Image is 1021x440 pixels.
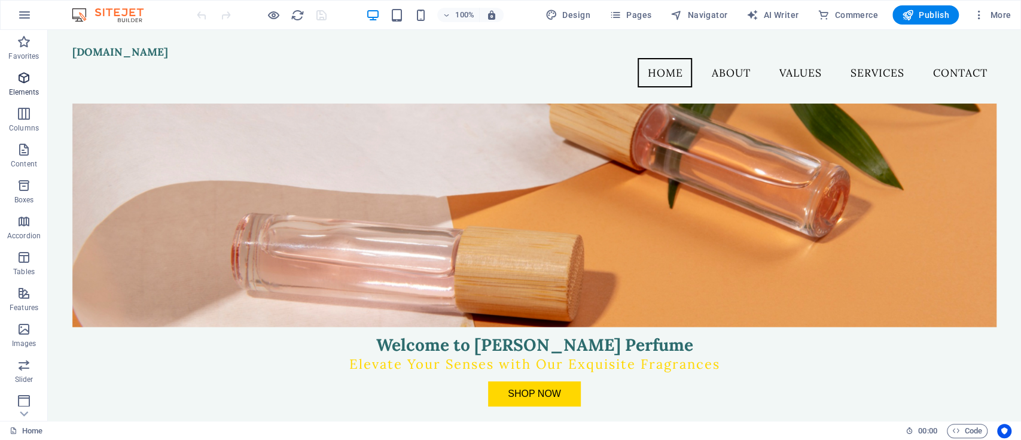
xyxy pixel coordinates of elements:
button: Pages [605,5,656,25]
button: AI Writer [742,5,803,25]
p: Elements [9,87,39,97]
p: Columns [9,123,39,133]
div: Design (Ctrl+Alt+Y) [541,5,595,25]
p: Images [12,339,36,348]
p: Accordion [7,231,41,241]
button: reload [290,8,304,22]
span: Navigator [670,9,727,21]
span: More [973,9,1011,21]
i: Reload page [291,8,304,22]
p: Tables [13,267,35,277]
button: Usercentrics [997,424,1011,438]
span: Design [545,9,590,21]
i: On resize automatically adjust zoom level to fit chosen device. [486,10,497,20]
p: Features [10,303,38,312]
button: Navigator [666,5,732,25]
p: Content [11,159,37,169]
span: 00 00 [918,424,937,438]
span: Publish [902,9,949,21]
button: 100% [437,8,480,22]
span: Code [952,424,982,438]
h6: 100% [455,8,474,22]
a: Click to cancel selection. Double-click to open Pages [10,424,42,438]
img: Editor Logo [69,8,159,22]
button: More [968,5,1016,25]
h6: Session time [906,424,937,438]
button: Commerce [813,5,883,25]
p: Boxes [14,195,34,205]
span: Commerce [818,9,878,21]
p: Slider [15,375,33,384]
button: Code [947,424,988,438]
span: Pages [609,9,651,21]
button: Publish [892,5,959,25]
p: Favorites [8,51,39,61]
button: Click here to leave preview mode and continue editing [266,8,281,22]
span: : [926,426,928,435]
button: Design [541,5,595,25]
span: AI Writer [746,9,798,21]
